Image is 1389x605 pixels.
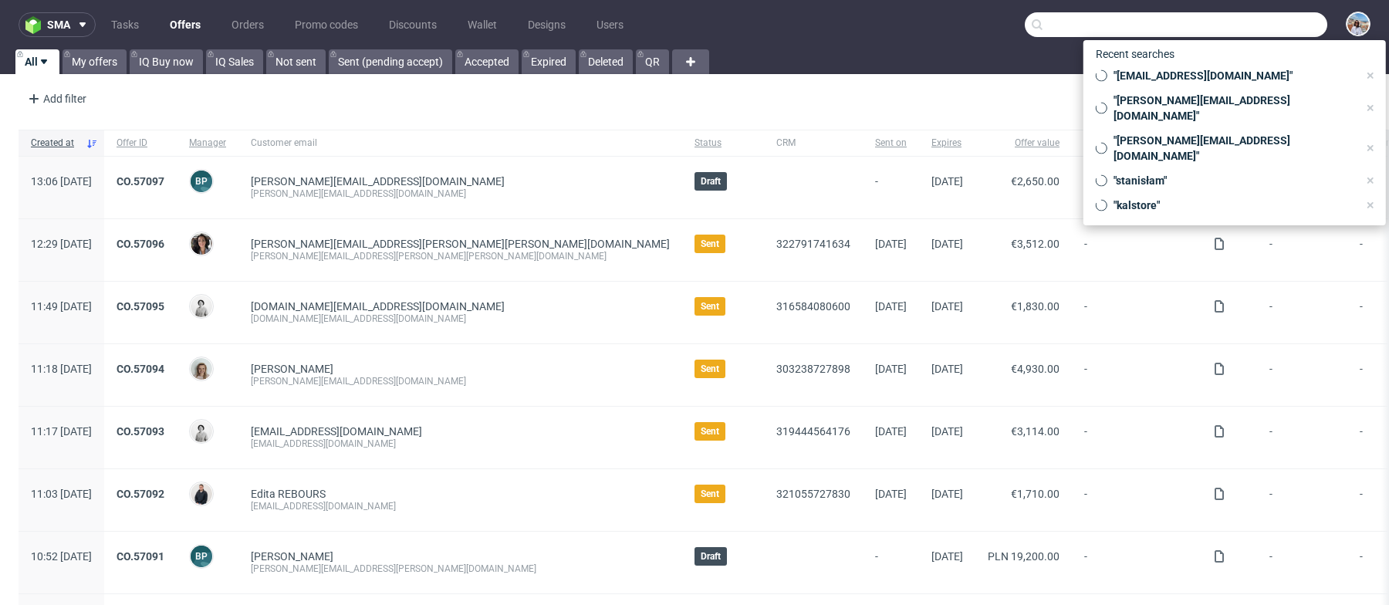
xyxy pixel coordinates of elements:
span: [DATE] [931,425,963,438]
span: €3,512.00 [1011,238,1059,250]
div: [EMAIL_ADDRESS][DOMAIN_NAME] [251,500,670,512]
span: Sent [701,488,719,500]
span: - [1084,363,1188,387]
a: Wallet [458,12,506,37]
span: €1,710.00 [1011,488,1059,500]
span: €2,650.00 [1011,175,1059,188]
a: 322791741634 [776,238,850,250]
a: Offers [161,12,210,37]
span: Customer email [251,137,670,150]
figcaption: BP [191,546,212,567]
span: €3,114.00 [1011,425,1059,438]
a: CO.57096 [117,238,164,250]
a: Discounts [380,12,446,37]
a: [PERSON_NAME] [251,550,333,563]
span: [DATE] [931,300,963,313]
span: "[PERSON_NAME][EMAIL_ADDRESS][DOMAIN_NAME]" [1107,93,1358,123]
span: [EMAIL_ADDRESS][DOMAIN_NAME] [251,425,422,438]
a: Sent (pending accept) [329,49,452,74]
div: [PERSON_NAME][EMAIL_ADDRESS][DOMAIN_NAME] [251,188,670,200]
span: [DOMAIN_NAME][EMAIL_ADDRESS][DOMAIN_NAME] [251,300,505,313]
span: Recent searches [1090,42,1181,66]
span: sma [47,19,70,30]
a: Designs [519,12,575,37]
span: €1,830.00 [1011,300,1059,313]
span: - [1084,425,1188,450]
a: CO.57093 [117,425,164,438]
a: CO.57095 [117,300,164,313]
span: [DATE] [931,175,963,188]
div: [DOMAIN_NAME][EMAIL_ADDRESS][DOMAIN_NAME] [251,313,670,325]
span: Status [694,137,752,150]
span: Offer value [988,137,1059,150]
span: - [1269,238,1335,262]
span: CRM [776,137,850,150]
span: 11:03 [DATE] [31,488,92,500]
a: Deleted [579,49,633,74]
span: 11:49 [DATE] [31,300,92,313]
span: 10:52 [DATE] [31,550,92,563]
a: Tasks [102,12,148,37]
span: "[EMAIL_ADDRESS][DOMAIN_NAME]" [1107,68,1358,83]
a: 316584080600 [776,300,850,313]
span: Created at [31,137,79,150]
a: [PERSON_NAME] [251,363,333,375]
span: - [1084,238,1188,262]
div: Add filter [22,86,90,111]
a: 303238727898 [776,363,850,375]
img: Dudek Mariola [191,421,212,442]
button: sma [19,12,96,37]
span: 13:06 [DATE] [31,175,92,188]
span: [DATE] [875,238,907,250]
a: QR [636,49,669,74]
div: [EMAIL_ADDRESS][DOMAIN_NAME] [251,438,670,450]
a: Accepted [455,49,519,74]
span: [DATE] [875,425,907,438]
span: [DATE] [875,488,907,500]
a: Expired [522,49,576,74]
span: - [1084,488,1188,512]
img: Adrian Margula [191,483,212,505]
span: PLN 19,200.00 [988,550,1059,563]
span: Sent [701,425,719,438]
span: €4,930.00 [1011,363,1059,375]
a: Users [587,12,633,37]
a: CO.57097 [117,175,164,188]
img: Dudek Mariola [191,296,212,317]
span: [DATE] [931,550,963,563]
span: - [1084,300,1188,325]
span: [PERSON_NAME][EMAIL_ADDRESS][DOMAIN_NAME] [251,175,505,188]
a: Orders [222,12,273,37]
span: - [875,550,907,575]
span: [DATE] [931,488,963,500]
span: Expires [931,137,963,150]
a: Edita REBOURS [251,488,326,500]
a: Promo codes [286,12,367,37]
span: Offer ID [117,137,164,150]
span: - [1084,550,1188,575]
span: [DATE] [875,300,907,313]
div: [PERSON_NAME][EMAIL_ADDRESS][PERSON_NAME][PERSON_NAME][DOMAIN_NAME] [251,250,670,262]
span: Draft [701,550,721,563]
img: Moreno Martinez Cristina [191,233,212,255]
span: - [1269,425,1335,450]
span: - [875,175,907,200]
span: "stanisłam" [1107,173,1358,188]
span: - [1269,300,1335,325]
span: [DATE] [875,363,907,375]
span: [DATE] [931,238,963,250]
span: 12:29 [DATE] [31,238,92,250]
div: [PERSON_NAME][EMAIL_ADDRESS][DOMAIN_NAME] [251,375,670,387]
span: [DATE] [931,363,963,375]
span: Sent [701,238,719,250]
a: 319444564176 [776,425,850,438]
img: Marta Kozłowska [1347,13,1369,35]
span: - [1269,550,1335,575]
a: Not sent [266,49,326,74]
img: Monika Poźniak [191,358,212,380]
a: All [15,49,59,74]
a: IQ Sales [206,49,263,74]
span: Sent [701,363,719,375]
span: "[PERSON_NAME][EMAIL_ADDRESS][DOMAIN_NAME]" [1107,133,1358,164]
a: CO.57094 [117,363,164,375]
